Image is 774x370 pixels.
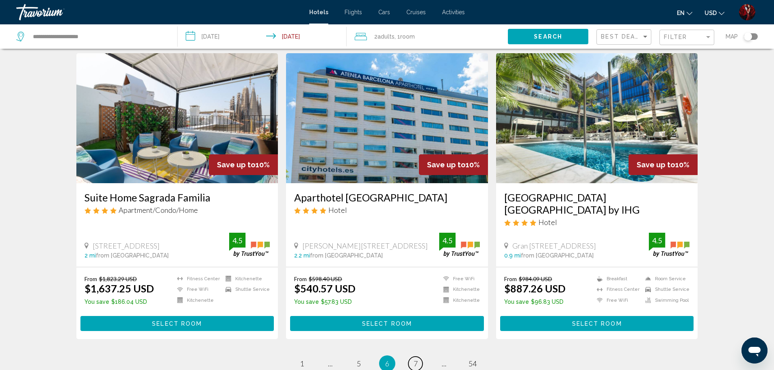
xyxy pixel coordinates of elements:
span: Filter [664,34,687,40]
div: 4 star Hotel [504,218,690,227]
li: Shuttle Service [641,286,689,293]
span: 2 mi [85,252,96,259]
span: Apartment/Condo/Home [119,206,198,214]
div: 4.5 [439,236,455,245]
span: Best Deals [601,33,644,40]
a: Hotels [309,9,328,15]
a: Select Room [290,318,484,327]
span: Save up to [427,160,466,169]
span: Gran [STREET_ADDRESS] [512,241,596,250]
span: Cruises [406,9,426,15]
button: Change currency [705,7,724,19]
img: Hotel image [286,53,488,183]
span: You save [294,299,319,305]
button: User Menu [737,4,758,21]
a: Aparthotel [GEOGRAPHIC_DATA] [294,191,480,203]
span: You save [504,299,529,305]
del: $598.40 USD [309,275,342,282]
div: 10% [209,154,278,175]
a: Activities [442,9,465,15]
span: Hotel [538,218,557,227]
span: You save [85,299,109,305]
span: 2.2 mi [294,252,310,259]
span: Hotel [328,206,347,214]
li: Room Service [641,275,689,282]
span: [STREET_ADDRESS] [93,241,160,250]
a: Flights [345,9,362,15]
img: Z [739,4,755,20]
button: Search [508,29,588,44]
span: USD [705,10,717,16]
span: from [GEOGRAPHIC_DATA] [96,252,169,259]
del: $984.09 USD [519,275,552,282]
button: Travelers: 2 adults, 0 children [347,24,508,49]
a: Select Room [80,318,274,327]
li: Kitchenette [439,297,480,304]
span: Select Room [152,320,202,327]
span: from [GEOGRAPHIC_DATA] [521,252,594,259]
li: Free WiFi [593,297,641,304]
span: Adults [377,33,395,40]
img: trustyou-badge.svg [649,233,689,257]
div: 4 star Hotel [294,206,480,214]
li: Kitchenette [173,297,221,304]
span: ... [442,359,447,368]
img: trustyou-badge.svg [229,233,270,257]
button: Change language [677,7,692,19]
span: 5 [357,359,361,368]
img: Hotel image [76,53,278,183]
p: $57.83 USD [294,299,356,305]
img: Hotel image [496,53,698,183]
ins: $540.57 USD [294,282,356,294]
li: Shuttle Service [221,286,270,293]
ins: $887.26 USD [504,282,566,294]
span: From [294,275,307,282]
mat-select: Sort by [601,34,649,41]
h3: Suite Home Sagrada Familia [85,191,270,203]
span: Room [400,33,415,40]
span: 7 [414,359,418,368]
span: 2 [374,31,395,42]
a: Cars [378,9,390,15]
span: ... [328,359,333,368]
button: Select Room [500,316,694,331]
span: en [677,10,685,16]
div: 4.5 [649,236,665,245]
button: Select Room [80,316,274,331]
span: from [GEOGRAPHIC_DATA] [310,252,383,259]
img: trustyou-badge.svg [439,233,480,257]
a: Travorium [16,4,301,20]
span: 0.9 mi [504,252,521,259]
span: Select Room [572,320,622,327]
span: Search [534,34,562,40]
button: Filter [659,29,714,46]
a: Select Room [500,318,694,327]
li: Kitchenette [221,275,270,282]
button: Select Room [290,316,484,331]
div: 4.5 [229,236,245,245]
span: Save up to [637,160,675,169]
li: Free WiFi [173,286,221,293]
div: 4 star Apartment [85,206,270,214]
span: 54 [468,359,477,368]
li: Swimming Pool [641,297,689,304]
button: Check-in date: Sep 26, 2025 Check-out date: Sep 29, 2025 [178,24,347,49]
li: Fitness Center [173,275,221,282]
span: Select Room [362,320,412,327]
span: Save up to [217,160,256,169]
p: $96.83 USD [504,299,566,305]
h3: [GEOGRAPHIC_DATA] [GEOGRAPHIC_DATA] by IHG [504,191,690,216]
iframe: Button to launch messaging window [741,338,767,364]
li: Breakfast [593,275,641,282]
div: 10% [419,154,488,175]
li: Fitness Center [593,286,641,293]
span: 1 [300,359,304,368]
